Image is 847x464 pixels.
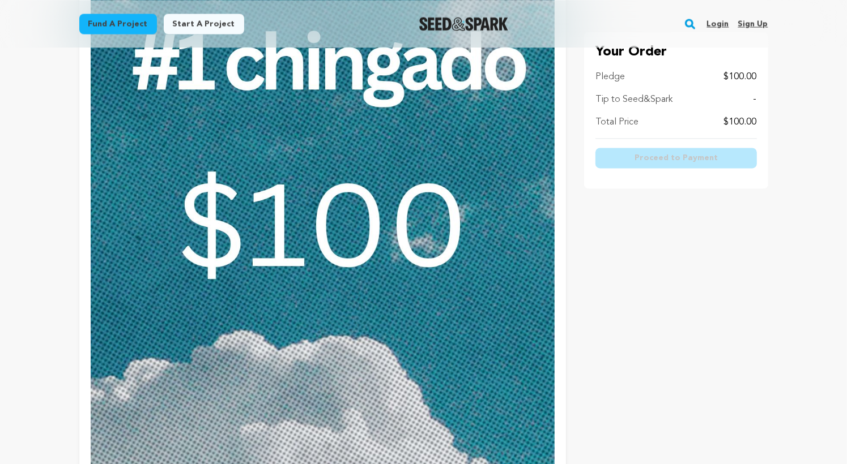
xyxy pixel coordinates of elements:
[706,15,729,33] a: Login
[419,17,508,31] img: Seed&Spark Logo Dark Mode
[164,14,244,34] a: Start a project
[724,115,757,129] p: $100.00
[595,93,673,106] p: Tip to Seed&Spark
[754,93,757,106] p: -
[419,17,508,31] a: Seed&Spark Homepage
[79,14,157,34] a: Fund a project
[595,43,757,61] p: Your Order
[595,70,625,84] p: Pledge
[635,152,718,164] span: Proceed to Payment
[724,70,757,84] p: $100.00
[595,148,757,168] button: Proceed to Payment
[738,15,768,33] a: Sign up
[595,115,639,129] p: Total Price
